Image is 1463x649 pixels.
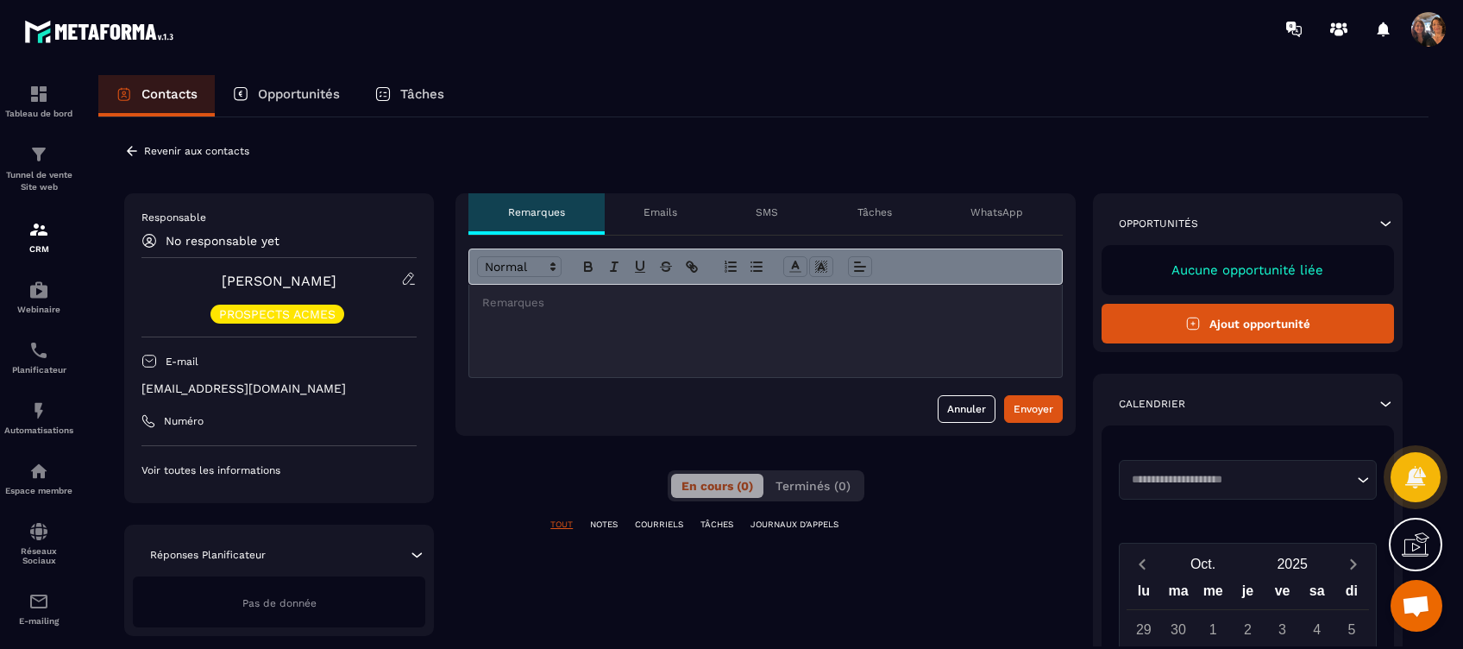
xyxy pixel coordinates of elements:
[28,521,49,542] img: social-network
[4,109,73,118] p: Tableau de bord
[141,381,417,397] p: [EMAIL_ADDRESS][DOMAIN_NAME]
[4,546,73,565] p: Réseaux Sociaux
[141,86,198,102] p: Contacts
[4,169,73,193] p: Tunnel de vente Site web
[765,474,861,498] button: Terminés (0)
[1164,614,1194,645] div: 30
[1302,614,1332,645] div: 4
[1102,304,1394,343] button: Ajout opportunité
[1265,579,1299,609] div: ve
[1119,460,1377,500] div: Search for option
[4,578,73,639] a: emailemailE-mailing
[590,519,618,531] p: NOTES
[857,205,892,219] p: Tâches
[1158,549,1248,579] button: Open months overlay
[242,597,317,609] span: Pas de donnée
[1267,614,1297,645] div: 3
[28,340,49,361] img: scheduler
[28,84,49,104] img: formation
[1127,552,1158,576] button: Previous month
[681,479,753,493] span: En cours (0)
[28,400,49,421] img: automations
[144,145,249,157] p: Revenir aux contacts
[24,16,179,47] img: logo
[1126,471,1353,488] input: Search for option
[400,86,444,102] p: Tâches
[750,519,838,531] p: JOURNAUX D'APPELS
[357,75,462,117] a: Tâches
[28,144,49,165] img: formation
[1300,579,1334,609] div: sa
[4,388,73,448] a: automationsautomationsAutomatisations
[671,474,763,498] button: En cours (0)
[1161,579,1196,609] div: ma
[1119,217,1198,230] p: Opportunités
[508,205,565,219] p: Remarques
[644,205,677,219] p: Emails
[1247,549,1337,579] button: Open years overlay
[4,486,73,495] p: Espace membre
[1119,397,1185,411] p: Calendrier
[166,234,279,248] p: No responsable yet
[164,414,204,428] p: Numéro
[4,131,73,206] a: formationformationTunnel de vente Site web
[1391,580,1442,632] div: Ouvrir le chat
[1337,552,1369,576] button: Next month
[141,463,417,477] p: Voir toutes les informations
[1334,579,1369,609] div: di
[1336,614,1366,645] div: 5
[150,548,266,562] p: Réponses Planificateur
[4,71,73,131] a: formationformationTableau de bord
[141,211,417,224] p: Responsable
[635,519,683,531] p: COURRIELS
[775,479,851,493] span: Terminés (0)
[1198,614,1228,645] div: 1
[1128,614,1158,645] div: 29
[4,616,73,626] p: E-mailing
[1233,614,1263,645] div: 2
[4,206,73,267] a: formationformationCRM
[222,273,336,289] a: [PERSON_NAME]
[1119,262,1377,278] p: Aucune opportunité liée
[98,75,215,117] a: Contacts
[1004,395,1063,423] button: Envoyer
[4,305,73,314] p: Webinaire
[1196,579,1230,609] div: me
[550,519,573,531] p: TOUT
[28,219,49,240] img: formation
[258,86,340,102] p: Opportunités
[700,519,733,531] p: TÂCHES
[4,244,73,254] p: CRM
[938,395,995,423] button: Annuler
[4,327,73,388] a: schedulerschedulerPlanificateur
[4,448,73,508] a: automationsautomationsEspace membre
[4,425,73,435] p: Automatisations
[166,355,198,369] p: E-mail
[28,461,49,482] img: automations
[4,508,73,578] a: social-networksocial-networkRéseaux Sociaux
[970,205,1023,219] p: WhatsApp
[215,75,357,117] a: Opportunités
[4,267,73,327] a: automationsautomationsWebinaire
[756,205,778,219] p: SMS
[28,591,49,612] img: email
[28,280,49,300] img: automations
[1014,400,1053,418] div: Envoyer
[219,308,336,320] p: PROSPECTS ACMES
[1127,579,1161,609] div: lu
[4,365,73,375] p: Planificateur
[1230,579,1265,609] div: je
